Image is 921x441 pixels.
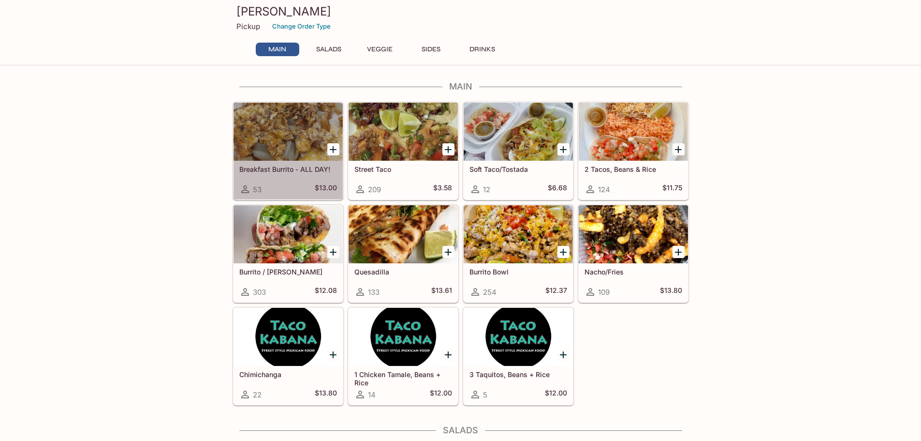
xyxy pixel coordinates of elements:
button: Sides [409,43,453,56]
button: Add 2 Tacos, Beans & Rice [672,143,685,155]
a: Soft Taco/Tostada12$6.68 [463,102,573,200]
span: 5 [483,390,487,399]
button: Add Breakfast Burrito - ALL DAY! [327,143,339,155]
button: Add 3 Taquitos, Beans + Rice [557,349,570,361]
button: Change Order Type [268,19,335,34]
div: 1 Chicken Tamale, Beans + Rice [349,308,458,366]
div: Soft Taco/Tostada [464,103,573,161]
button: Add Quesadilla [442,246,454,258]
h5: Nacho/Fries [585,268,682,276]
div: Burrito / Cali Burrito [234,205,343,263]
a: Burrito Bowl254$12.37 [463,205,573,303]
h5: $6.68 [548,183,567,195]
button: Add Soft Taco/Tostada [557,143,570,155]
a: Breakfast Burrito - ALL DAY!53$13.00 [233,102,343,200]
div: Breakfast Burrito - ALL DAY! [234,103,343,161]
span: 303 [253,288,266,297]
h5: $3.58 [433,183,452,195]
button: Add Burrito / Cali Burrito [327,246,339,258]
h4: Main [233,81,689,92]
h5: Chimichanga [239,370,337,379]
span: 209 [368,185,381,194]
h5: $13.80 [660,286,682,298]
h5: $12.37 [545,286,567,298]
div: Nacho/Fries [579,205,688,263]
button: Salads [307,43,351,56]
h5: 3 Taquitos, Beans + Rice [469,370,567,379]
p: Pickup [236,22,260,31]
div: Street Taco [349,103,458,161]
span: 53 [253,185,262,194]
h5: $12.00 [545,389,567,400]
button: Add Nacho/Fries [672,246,685,258]
h5: $13.61 [431,286,452,298]
h3: [PERSON_NAME] [236,4,685,19]
a: Burrito / [PERSON_NAME]303$12.08 [233,205,343,303]
h5: 1 Chicken Tamale, Beans + Rice [354,370,452,386]
div: 3 Taquitos, Beans + Rice [464,308,573,366]
a: Nacho/Fries109$13.80 [578,205,688,303]
button: Add 1 Chicken Tamale, Beans + Rice [442,349,454,361]
button: Add Chimichanga [327,349,339,361]
h5: Breakfast Burrito - ALL DAY! [239,165,337,173]
span: 14 [368,390,376,399]
a: Street Taco209$3.58 [348,102,458,200]
button: Veggie [358,43,402,56]
a: 3 Taquitos, Beans + Rice5$12.00 [463,307,573,405]
h5: Quesadilla [354,268,452,276]
h5: $13.80 [315,389,337,400]
div: Burrito Bowl [464,205,573,263]
div: 2 Tacos, Beans & Rice [579,103,688,161]
h5: $13.00 [315,183,337,195]
a: Chimichanga22$13.80 [233,307,343,405]
button: Drinks [461,43,504,56]
h5: Burrito Bowl [469,268,567,276]
div: Quesadilla [349,205,458,263]
h5: Street Taco [354,165,452,173]
h5: Soft Taco/Tostada [469,165,567,173]
h5: Burrito / [PERSON_NAME] [239,268,337,276]
a: 2 Tacos, Beans & Rice124$11.75 [578,102,688,200]
span: 133 [368,288,380,297]
button: Main [256,43,299,56]
h5: 2 Tacos, Beans & Rice [585,165,682,173]
span: 254 [483,288,497,297]
h5: $12.00 [430,389,452,400]
span: 109 [598,288,610,297]
h4: Salads [233,425,689,436]
span: 12 [483,185,490,194]
button: Add Street Taco [442,143,454,155]
a: 1 Chicken Tamale, Beans + Rice14$12.00 [348,307,458,405]
a: Quesadilla133$13.61 [348,205,458,303]
button: Add Burrito Bowl [557,246,570,258]
h5: $11.75 [662,183,682,195]
span: 124 [598,185,610,194]
h5: $12.08 [315,286,337,298]
div: Chimichanga [234,308,343,366]
span: 22 [253,390,262,399]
